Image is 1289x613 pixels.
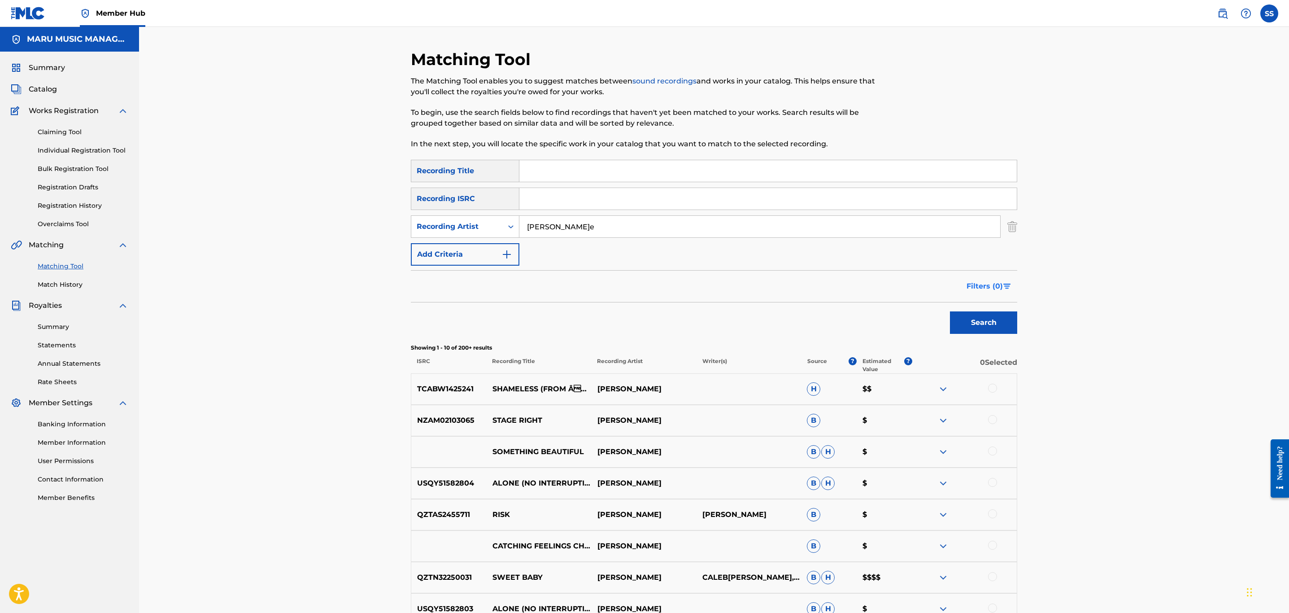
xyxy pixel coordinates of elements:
[938,478,949,489] img: expand
[38,493,128,503] a: Member Benefits
[821,571,835,584] span: H
[80,8,91,19] img: Top Rightsholder
[487,572,592,583] p: SWEET BABY
[1260,4,1278,22] div: User Menu
[1007,215,1017,238] img: Delete Criterion
[591,541,696,552] p: [PERSON_NAME]
[38,456,128,466] a: User Permissions
[857,447,912,457] p: $
[849,357,857,365] span: ?
[961,275,1017,298] button: Filters (0)
[591,478,696,489] p: [PERSON_NAME]
[118,300,128,311] img: expand
[417,221,497,232] div: Recording Artist
[591,509,696,520] p: [PERSON_NAME]
[938,572,949,583] img: expand
[38,201,128,210] a: Registration History
[38,475,128,484] a: Contact Information
[696,572,801,583] p: CALEB[PERSON_NAME],[PERSON_NAME],[PERSON_NAME],[PERSON_NAME],[PERSON_NAME],[PERSON_NAME]
[1244,570,1289,613] iframe: Chat Widget
[11,105,22,116] img: Works Registration
[938,384,949,394] img: expand
[487,478,592,489] p: ALONE (NO INTERRUPTIONS)
[807,414,820,427] span: B
[411,243,519,266] button: Add Criteria
[591,447,696,457] p: [PERSON_NAME]
[411,107,878,129] p: To begin, use the search fields below to find recordings that haven't yet been matched to your wo...
[591,357,696,373] p: Recording Artist
[807,477,820,490] span: B
[950,311,1017,334] button: Search
[411,478,487,489] p: USQY51582804
[411,572,487,583] p: QZTN32250031
[29,300,62,311] span: Royalties
[29,398,92,408] span: Member Settings
[38,341,128,350] a: Statements
[38,280,128,289] a: Match History
[1241,8,1251,19] img: help
[938,447,949,457] img: expand
[38,438,128,447] a: Member Information
[1003,284,1011,289] img: filter
[29,62,65,73] span: Summary
[487,509,592,520] p: RISK
[857,478,912,489] p: $
[38,322,128,332] a: Summary
[29,105,99,116] span: Works Registration
[11,300,22,311] img: Royalties
[118,398,128,408] img: expand
[38,262,128,271] a: Matching Tool
[1214,4,1232,22] a: Public Search
[38,146,128,155] a: Individual Registration Tool
[807,508,820,521] span: B
[632,77,697,85] a: sound recordings
[11,240,22,250] img: Matching
[38,420,128,429] a: Banking Information
[696,509,801,520] p: [PERSON_NAME]
[857,509,912,520] p: $
[904,357,912,365] span: ?
[1247,579,1252,606] div: Drag
[1264,432,1289,504] iframe: Resource Center
[29,84,57,95] span: Catalog
[807,571,820,584] span: B
[11,84,22,95] img: Catalog
[38,183,128,192] a: Registration Drafts
[487,384,592,394] p: SHAMELESS (FROM ÂVANDERPUMP RULESÂ)
[857,572,912,583] p: $$$$
[821,445,835,459] span: H
[857,541,912,552] p: $
[11,34,22,45] img: Accounts
[862,357,904,373] p: Estimated Value
[11,7,45,20] img: MLC Logo
[591,572,696,583] p: [PERSON_NAME]
[487,447,592,457] p: SOMETHING BEAUTIFUL
[807,445,820,459] span: B
[38,127,128,137] a: Claiming Tool
[857,384,912,394] p: $$
[938,541,949,552] img: expand
[857,415,912,426] p: $
[411,160,1017,338] form: Search Form
[11,62,22,73] img: Summary
[486,357,591,373] p: Recording Title
[411,139,878,149] p: In the next step, you will locate the specific work in your catalog that you want to match to the...
[118,240,128,250] img: expand
[938,509,949,520] img: expand
[96,8,145,18] span: Member Hub
[807,357,827,373] p: Source
[411,49,535,70] h2: Matching Tool
[501,249,512,260] img: 9d2ae6d4665cec9f34b9.svg
[411,344,1017,352] p: Showing 1 - 10 of 200+ results
[487,415,592,426] p: STAGE RIGHT
[27,34,128,44] h5: MARU MUSIC MANAGEMENT
[1217,8,1228,19] img: search
[912,357,1017,373] p: 0 Selected
[118,105,128,116] img: expand
[38,377,128,387] a: Rate Sheets
[411,509,487,520] p: QZTAS2455711
[411,415,487,426] p: NZAM02103065
[29,240,64,250] span: Matching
